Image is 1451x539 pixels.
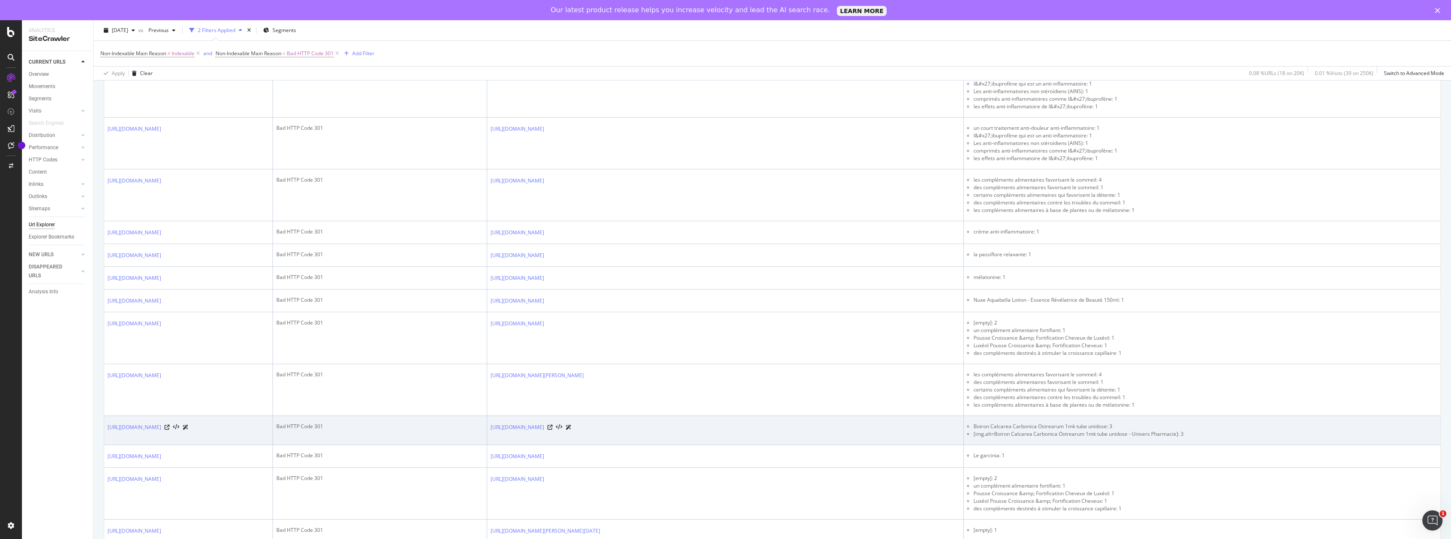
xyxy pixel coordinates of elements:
[974,475,1437,482] li: [empty]: 2
[17,129,141,147] div: Notre bot et notre équipe peuvent vous aider
[8,113,160,154] div: Poser une questionNotre bot et notre équipe peuvent vous aider
[1249,70,1304,77] div: 0.08 % URLs ( 18 on 20K )
[29,287,87,296] a: Analysis Info
[491,475,544,483] a: [URL][DOMAIN_NAME]
[17,217,141,226] div: Understanding AI Bot Data in Botify
[112,27,128,34] span: 2025 Aug. 9th
[341,48,375,59] button: Add Filter
[974,334,1437,342] li: Pousse Croissance &amp; Fortification Cheveux de Luxéol: 1
[29,27,86,34] div: Analytics
[138,27,145,34] span: vs
[29,204,50,213] div: Sitemaps
[198,27,235,34] div: 2 Filters Applied
[974,274,1437,281] li: mélatonine: 1
[551,6,830,14] div: Our latest product release helps you increase velocity and lead the AI search race.
[17,201,141,210] div: Status Codes and Network Errors
[29,156,79,164] a: HTTP Codes
[112,70,125,77] div: Apply
[974,342,1437,349] li: Luxéol Pousse Croissance &amp; Fortification Cheveux: 1
[29,156,57,164] div: HTTP Codes
[974,80,1437,88] li: l&#x27;ibuprofène qui est un anti-inflammatoire: 1
[974,176,1437,184] li: les compléments alimentaires favorisant le sommeil: 4
[29,263,71,280] div: DISAPPEARED URLS
[106,13,123,30] img: Profile image for Jessica
[276,296,483,304] div: Bad HTTP Code 301
[29,119,64,128] div: Search Engines
[122,13,139,30] img: Profile image for Alex
[108,125,161,133] a: [URL][DOMAIN_NAME]
[974,124,1437,132] li: un court traitement anti-douleur anti-inflammatoire: 1
[974,505,1437,512] li: des compléments destinés à stimuler la croissance capillaire: 1
[29,58,79,67] a: CURRENT URLS
[29,192,47,201] div: Outlinks
[29,70,49,79] div: Overview
[974,147,1437,155] li: comprimés anti-inflammatoires comme l&#x27;ibuprofène: 1
[974,139,1437,147] li: Les anti-inflammatoires non stéroïdiens (AINS): 1
[183,423,189,432] a: AI Url Details
[491,452,544,461] a: [URL][DOMAIN_NAME]
[29,143,79,152] a: Performance
[974,394,1437,401] li: des compléments alimentaires contre les troubles du sommeil: 1
[974,319,1437,327] li: [empty]: 2
[283,50,286,57] span: =
[108,274,161,282] a: [URL][DOMAIN_NAME]
[108,297,161,305] a: [URL][DOMAIN_NAME]
[29,250,79,259] a: NEW URLS
[974,228,1437,236] li: crème anti-inflammatoire: 1
[29,34,86,44] div: SiteCrawler
[974,423,1437,430] li: Boiron Calcarea Carbonica Ostrearum 1mk tube unidose: 3
[29,70,87,79] a: Overview
[974,132,1437,139] li: l&#x27;ibuprofène qui est un anti-inflammatoire: 1
[547,425,553,430] a: Visit Online Page
[29,180,79,189] a: Inlinks
[974,88,1437,95] li: Les anti-inflammatoires non stéroïdiens (AINS): 1
[29,94,51,103] div: Segments
[974,482,1437,490] li: un complément alimentaire fortifiant: 1
[29,131,79,140] a: Distribution
[108,251,161,260] a: [URL][DOMAIN_NAME]
[974,430,1437,438] li: [img.alt=Boiron Calcarea Carbonica Ostrearum 1mk tube unidose - Univers Pharmacie]: 3
[491,251,544,260] a: [URL][DOMAIN_NAME]
[974,526,1437,534] li: [empty]: 1
[272,27,296,34] span: Segments
[17,74,152,103] p: Comment pouvons-nous vous aider ?
[276,526,483,534] div: Bad HTTP Code 301
[276,176,483,184] div: Bad HTTP Code 301
[245,26,253,35] div: times
[974,386,1437,394] li: certains compléments alimentaires qui favorisent la détente: 1
[16,284,40,290] span: Accueil
[90,13,107,30] img: Profile image for Jenny
[974,452,1437,459] li: Le garcinia: 1
[491,177,544,185] a: [URL][DOMAIN_NAME]
[29,168,47,177] div: Content
[974,490,1437,497] li: Pousse Croissance &amp; Fortification Cheveux de Luxéol: 1
[56,263,112,297] button: Conversations
[12,214,156,229] div: Understanding AI Bot Data in Botify
[29,287,58,296] div: Analysis Info
[276,319,483,327] div: Bad HTTP Code 301
[29,204,79,213] a: Sitemaps
[1384,70,1444,77] div: Switch to Advanced Mode
[173,424,179,430] button: View HTML Source
[12,162,156,179] button: Trouver une réponse
[165,425,170,430] a: Visit Online Page
[100,24,138,37] button: [DATE]
[974,401,1437,409] li: les compléments alimentaires à base de plantes ou de mélatonine: 1
[974,296,1437,304] li: Nuxe Aquabella Lotion - Essence Révélatrice de Beauté 150ml: 1
[1440,510,1446,517] span: 1
[29,220,55,229] div: Url Explorer
[203,49,212,57] button: and
[974,184,1437,191] li: des compléments alimentaires favorisant le sommeil: 1
[145,13,160,29] div: Fermer
[12,182,156,198] div: Integrating Web Traffic Data
[974,206,1437,214] li: les compléments alimentaires à base de plantes ou de mélatonine: 1
[63,284,105,290] span: Conversations
[556,424,562,430] button: View HTML Source
[134,284,147,290] span: Aide
[29,263,79,280] a: DISAPPEARED URLS
[17,121,141,129] div: Poser une question
[974,497,1437,505] li: Luxéol Pousse Croissance &amp; Fortification Cheveux: 1
[276,452,483,459] div: Bad HTTP Code 301
[108,423,161,432] a: [URL][DOMAIN_NAME]
[18,142,25,149] div: Tooltip anchor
